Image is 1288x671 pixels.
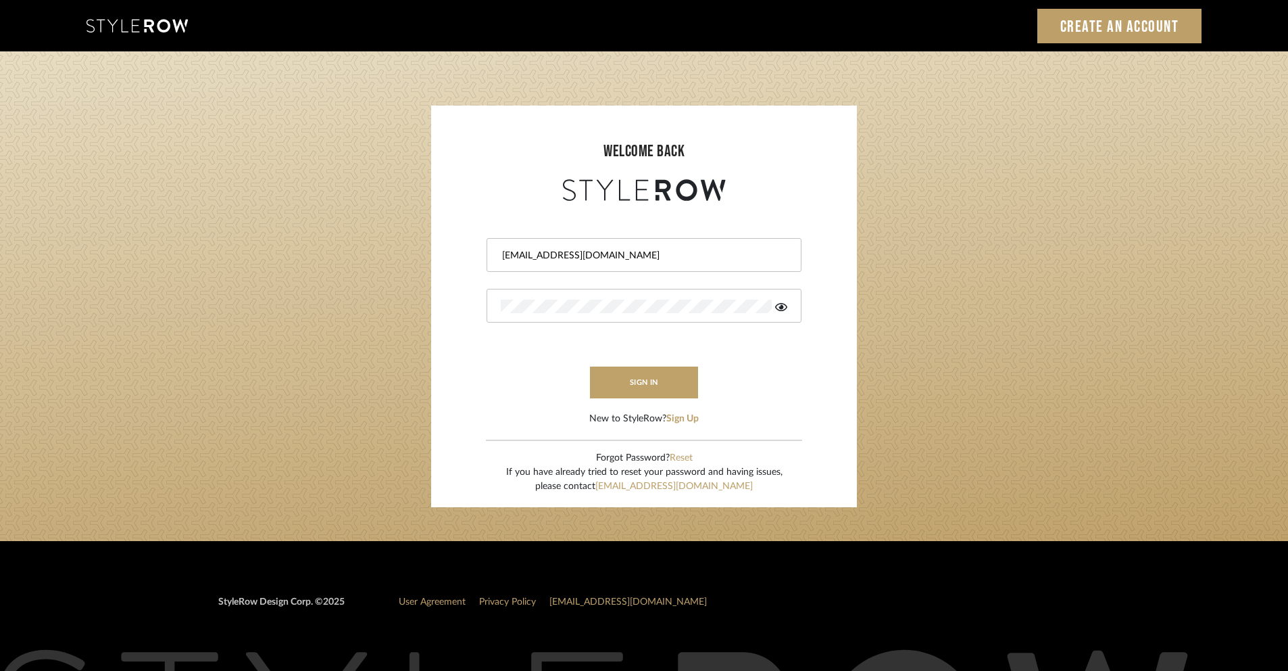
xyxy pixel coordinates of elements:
a: User Agreement [399,597,466,607]
button: sign in [590,367,698,398]
div: welcome back [445,139,843,164]
div: Forgot Password? [506,451,783,465]
input: Email Address [501,249,784,262]
button: Sign Up [666,412,699,426]
a: [EMAIL_ADDRESS][DOMAIN_NAME] [549,597,707,607]
div: New to StyleRow? [589,412,699,426]
div: If you have already tried to reset your password and having issues, please contact [506,465,783,494]
a: Create an Account [1037,9,1202,43]
a: [EMAIL_ADDRESS][DOMAIN_NAME] [595,482,753,491]
button: Reset [670,451,693,465]
div: StyleRow Design Corp. ©2025 [218,595,345,620]
a: Privacy Policy [479,597,536,607]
